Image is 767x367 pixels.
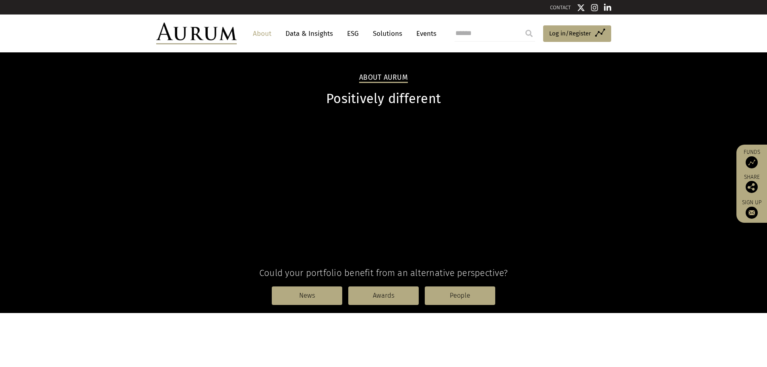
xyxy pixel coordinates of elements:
img: Access Funds [746,156,758,168]
h4: Could your portfolio benefit from an alternative perspective? [156,267,611,278]
a: Sign up [740,199,763,219]
img: Instagram icon [591,4,598,12]
a: News [272,286,342,305]
span: Log in/Register [549,29,591,38]
a: Funds [740,149,763,168]
img: Share this post [746,181,758,193]
img: Aurum [156,23,237,44]
h2: About Aurum [359,73,408,83]
a: About [249,26,275,41]
a: Solutions [369,26,406,41]
img: Twitter icon [577,4,585,12]
a: People [425,286,495,305]
h1: Positively different [156,91,611,107]
div: Share [740,174,763,193]
a: ESG [343,26,363,41]
a: Log in/Register [543,25,611,42]
a: Data & Insights [281,26,337,41]
a: CONTACT [550,4,571,10]
img: Linkedin icon [604,4,611,12]
a: Events [412,26,436,41]
img: Sign up to our newsletter [746,207,758,219]
a: Awards [348,286,419,305]
input: Submit [521,25,537,41]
